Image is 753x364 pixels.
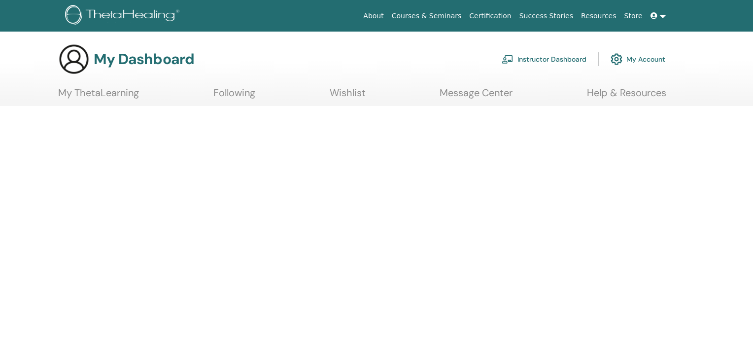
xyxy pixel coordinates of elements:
[502,48,586,70] a: Instructor Dashboard
[440,87,513,106] a: Message Center
[58,43,90,75] img: generic-user-icon.jpg
[515,7,577,25] a: Success Stories
[359,7,387,25] a: About
[388,7,466,25] a: Courses & Seminars
[465,7,515,25] a: Certification
[587,87,666,106] a: Help & Resources
[94,50,194,68] h3: My Dashboard
[577,7,620,25] a: Resources
[330,87,366,106] a: Wishlist
[58,87,139,106] a: My ThetaLearning
[213,87,255,106] a: Following
[620,7,647,25] a: Store
[502,55,513,64] img: chalkboard-teacher.svg
[65,5,183,27] img: logo.png
[611,51,622,68] img: cog.svg
[611,48,665,70] a: My Account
